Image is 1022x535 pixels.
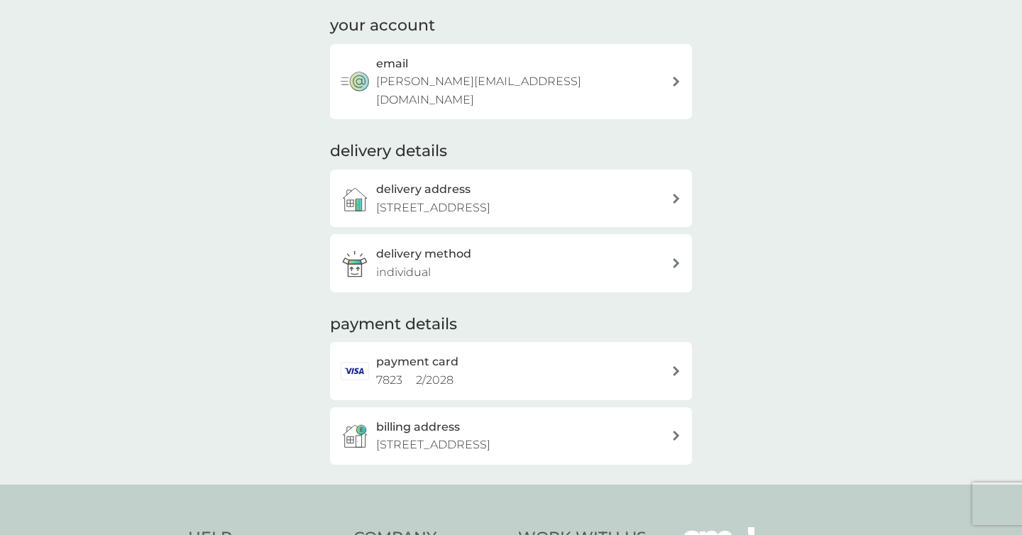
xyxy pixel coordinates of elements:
h3: email [376,55,408,73]
h2: your account [330,15,435,37]
h2: payment card [376,353,458,371]
a: payment card7823 2/2028 [330,342,692,399]
p: [STREET_ADDRESS] [376,199,490,217]
button: billing address[STREET_ADDRESS] [330,407,692,465]
h2: payment details [330,314,457,336]
h3: billing address [376,418,460,436]
h3: delivery method [376,245,471,263]
p: [PERSON_NAME][EMAIL_ADDRESS][DOMAIN_NAME] [376,72,671,109]
a: delivery methodindividual [330,234,692,292]
button: email[PERSON_NAME][EMAIL_ADDRESS][DOMAIN_NAME] [330,44,692,120]
h3: delivery address [376,180,471,199]
p: individual [376,263,431,282]
a: delivery address[STREET_ADDRESS] [330,170,692,227]
span: 2 / 2028 [416,373,454,387]
h2: delivery details [330,140,447,162]
span: 7823 [376,373,402,387]
p: [STREET_ADDRESS] [376,436,490,454]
